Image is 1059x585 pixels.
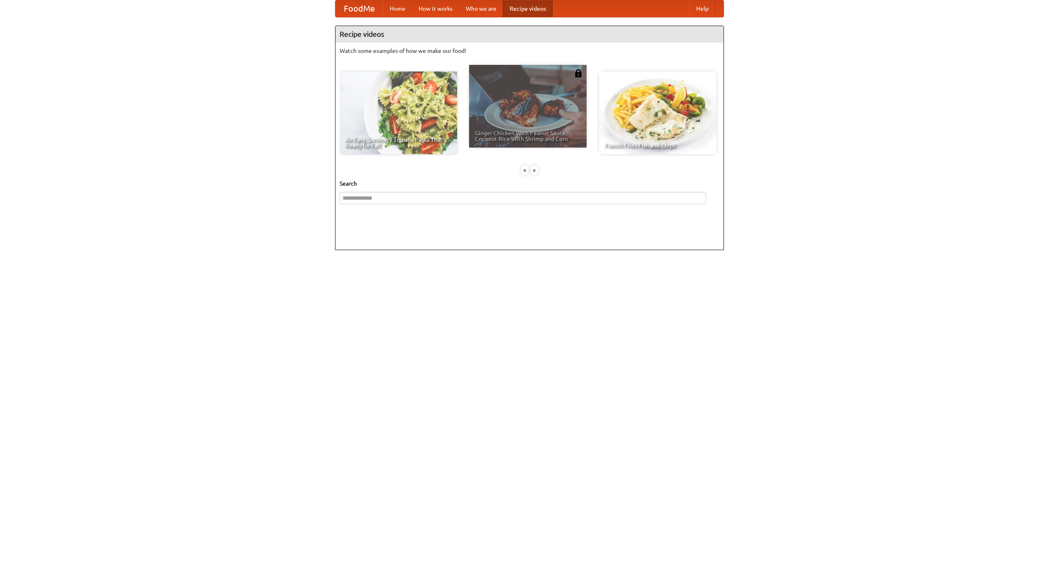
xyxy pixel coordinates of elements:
[503,0,553,17] a: Recipe videos
[340,72,457,154] a: An Easy, Summery Tomato Pasta That's Ready for Fall
[412,0,459,17] a: How it works
[531,165,538,175] div: »
[605,143,711,148] span: French Fries Fish and Chips
[340,179,719,188] h5: Search
[340,47,719,55] p: Watch some examples of how we make our food!
[599,72,716,154] a: French Fries Fish and Chips
[459,0,503,17] a: Who we are
[335,0,383,17] a: FoodMe
[383,0,412,17] a: Home
[345,137,451,148] span: An Easy, Summery Tomato Pasta That's Ready for Fall
[521,165,528,175] div: «
[335,26,724,43] h4: Recipe videos
[574,69,582,77] img: 483408.png
[690,0,715,17] a: Help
